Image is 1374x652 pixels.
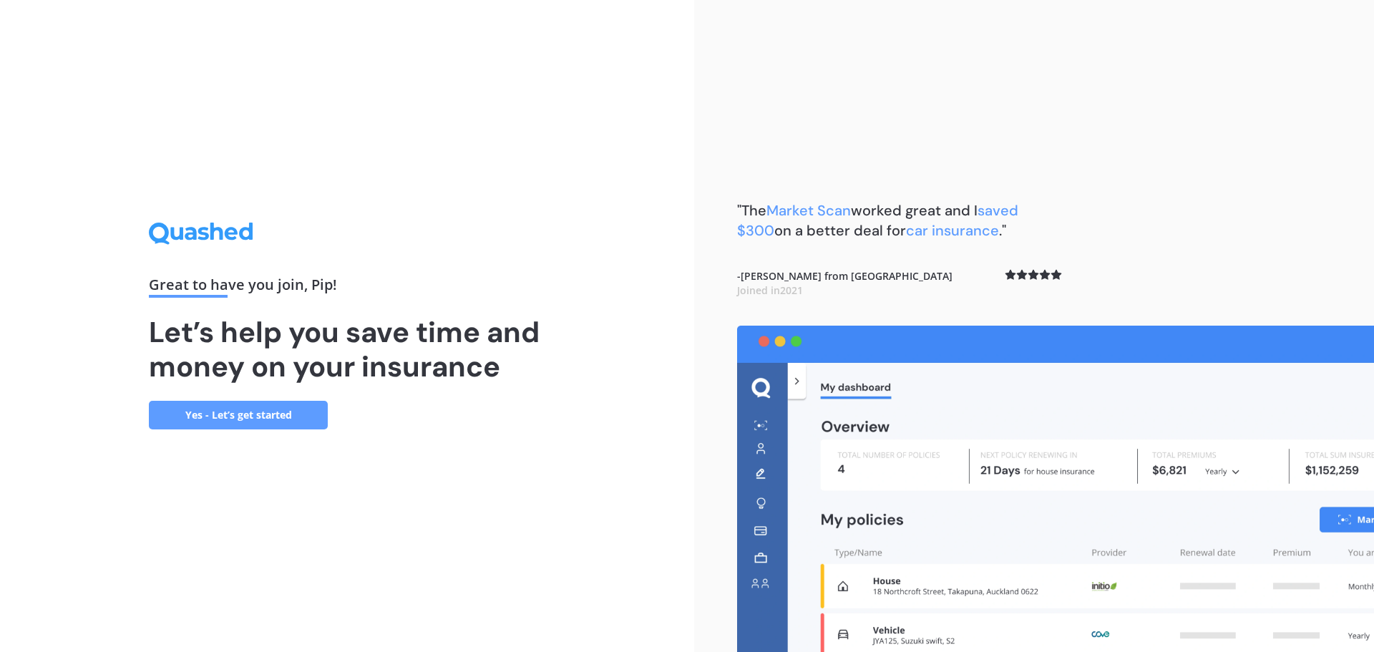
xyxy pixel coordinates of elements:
[149,278,545,298] div: Great to have you join , Pip !
[149,315,545,384] h1: Let’s help you save time and money on your insurance
[766,201,851,220] span: Market Scan
[737,326,1374,652] img: dashboard.webp
[906,221,999,240] span: car insurance
[737,283,803,297] span: Joined in 2021
[737,201,1018,240] b: "The worked great and I on a better deal for ."
[737,269,952,297] b: - [PERSON_NAME] from [GEOGRAPHIC_DATA]
[737,201,1018,240] span: saved $300
[149,401,328,429] a: Yes - Let’s get started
